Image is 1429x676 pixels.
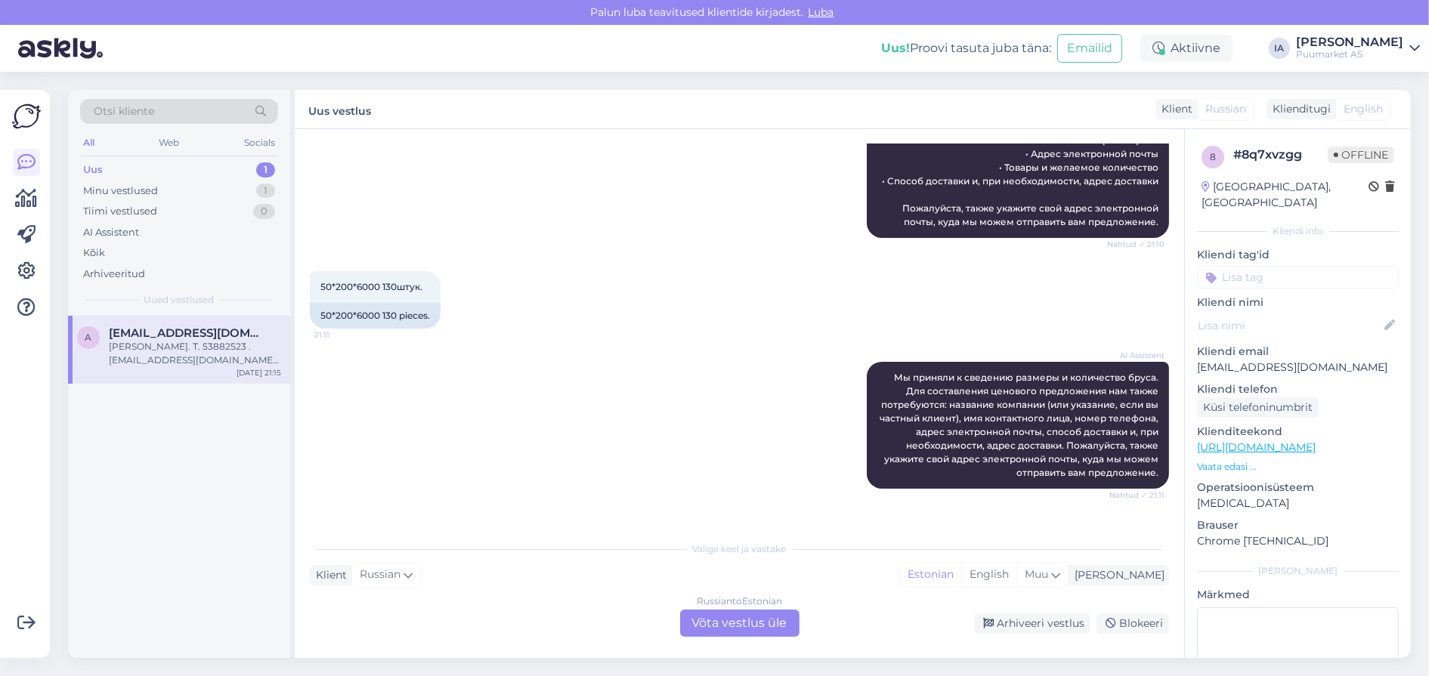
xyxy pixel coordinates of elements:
[804,5,839,19] span: Luba
[1344,101,1383,117] span: English
[1296,48,1403,60] div: Puumarket AS
[1197,247,1399,263] p: Kliendi tag'id
[310,303,441,329] div: 50*200*6000 130 pieces.
[1296,36,1420,60] a: [PERSON_NAME]Puumarket AS
[83,245,105,261] div: Kõik
[1202,179,1369,211] div: [GEOGRAPHIC_DATA], [GEOGRAPHIC_DATA]
[1233,146,1328,164] div: # 8q7xvzgg
[85,332,92,343] span: a
[144,293,215,307] span: Uued vestlused
[1197,440,1316,454] a: [URL][DOMAIN_NAME]
[1197,266,1399,289] input: Lisa tag
[1057,34,1122,63] button: Emailid
[256,162,275,177] div: 1
[1107,239,1165,250] span: Nähtud ✓ 21:10
[680,610,800,637] div: Võta vestlus üle
[1108,489,1165,501] span: Nähtud ✓ 21:11
[83,162,103,177] div: Uus
[1197,533,1399,549] p: Chrome [TECHNICAL_ID]
[1197,344,1399,360] p: Kliendi email
[881,39,1051,57] div: Proovi tasuta juba täna:
[1269,38,1290,59] div: IA
[314,329,371,341] span: 21:11
[1140,35,1233,62] div: Aktiivne
[1197,460,1399,474] p: Vaata edasi ...
[241,133,278,153] div: Socials
[1197,517,1399,533] p: Brauser
[1069,567,1165,583] div: [PERSON_NAME]
[1197,360,1399,375] p: [EMAIL_ADDRESS][DOMAIN_NAME]
[320,281,422,292] span: 50*200*6000 130штук.
[83,184,158,199] div: Minu vestlused
[1197,381,1399,397] p: Kliendi telefon
[974,613,1090,634] div: Arhiveeri vestlus
[880,372,1161,478] span: Мы приняли к сведению размеры и количество бруса. Для составления ценового предложения нам также ...
[253,204,275,219] div: 0
[360,566,401,583] span: Russian
[308,99,371,119] label: Uus vestlus
[1197,295,1399,310] p: Kliendi nimi
[1155,101,1192,117] div: Klient
[12,102,41,131] img: Askly Logo
[1197,495,1399,511] p: [MEDICAL_DATA]
[1108,350,1165,361] span: AI Assistent
[1296,36,1403,48] div: [PERSON_NAME]
[1198,317,1381,334] input: Lisa nimi
[109,340,281,367] div: [PERSON_NAME]. Т. 53882523 . [EMAIL_ADDRESS][DOMAIN_NAME] доставка в [GEOGRAPHIC_DATA].
[310,567,347,583] div: Klient
[1096,613,1169,634] div: Blokeeri
[1197,480,1399,495] p: Operatsioonisüsteem
[109,326,266,340] span: aleksoo@mail.ru
[80,133,97,153] div: All
[697,594,782,608] div: Russian to Estonian
[881,41,910,55] b: Uus!
[94,103,154,119] span: Otsi kliente
[1210,151,1216,162] span: 8
[310,542,1169,556] div: Valige keel ja vastake
[1197,424,1399,440] p: Klienditeekond
[83,267,145,282] div: Arhiveeritud
[1025,567,1048,581] span: Muu
[237,367,281,378] div: [DATE] 21:15
[1197,564,1399,578] div: [PERSON_NAME]
[1267,101,1331,117] div: Klienditugi
[1205,101,1246,117] span: Russian
[900,563,961,586] div: Estonian
[961,563,1016,586] div: English
[256,184,275,199] div: 1
[83,204,157,219] div: Tiimi vestlused
[83,225,139,240] div: AI Assistent
[1328,147,1394,163] span: Offline
[1197,397,1319,418] div: Küsi telefoninumbrit
[156,133,183,153] div: Web
[1197,587,1399,603] p: Märkmed
[1197,224,1399,238] div: Kliendi info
